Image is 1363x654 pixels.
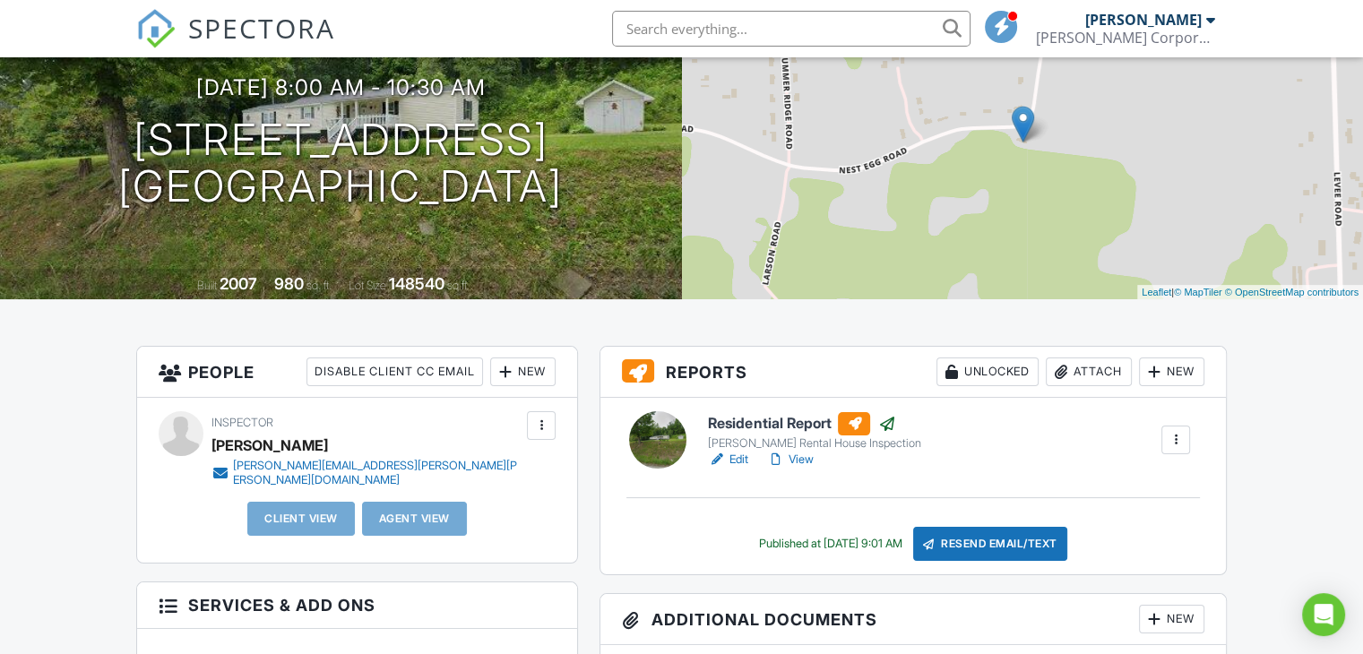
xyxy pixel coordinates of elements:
[233,459,522,487] div: [PERSON_NAME][EMAIL_ADDRESS][PERSON_NAME][PERSON_NAME][DOMAIN_NAME]
[197,279,217,292] span: Built
[936,357,1039,386] div: Unlocked
[306,279,332,292] span: sq. ft.
[1046,357,1132,386] div: Attach
[766,451,813,469] a: View
[137,582,577,629] h3: Services & Add ons
[211,432,328,459] div: [PERSON_NAME]
[612,11,970,47] input: Search everything...
[447,279,470,292] span: sq.ft.
[211,416,273,429] span: Inspector
[913,527,1067,561] div: Resend Email/Text
[349,279,386,292] span: Lot Size
[196,75,486,99] h3: [DATE] 8:00 am - 10:30 am
[1225,287,1359,297] a: © OpenStreetMap contributors
[188,9,335,47] span: SPECTORA
[1142,287,1171,297] a: Leaflet
[600,347,1226,398] h3: Reports
[136,24,335,62] a: SPECTORA
[274,274,304,293] div: 980
[118,116,563,211] h1: [STREET_ADDRESS] [GEOGRAPHIC_DATA]
[137,347,577,398] h3: People
[306,357,483,386] div: Disable Client CC Email
[1302,593,1345,636] div: Open Intercom Messenger
[1137,285,1363,300] div: |
[389,274,444,293] div: 148540
[1174,287,1222,297] a: © MapTiler
[708,436,920,451] div: [PERSON_NAME] Rental House Inspection
[1139,605,1204,633] div: New
[759,537,902,551] div: Published at [DATE] 9:01 AM
[708,412,920,435] h6: Residential Report
[708,451,748,469] a: Edit
[708,412,920,452] a: Residential Report [PERSON_NAME] Rental House Inspection
[1139,357,1204,386] div: New
[490,357,556,386] div: New
[211,459,522,487] a: [PERSON_NAME][EMAIL_ADDRESS][PERSON_NAME][PERSON_NAME][DOMAIN_NAME]
[136,9,176,48] img: The Best Home Inspection Software - Spectora
[220,274,257,293] div: 2007
[1036,29,1215,47] div: Rumpke Corporate Facilities
[600,594,1226,645] h3: Additional Documents
[1085,11,1202,29] div: [PERSON_NAME]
